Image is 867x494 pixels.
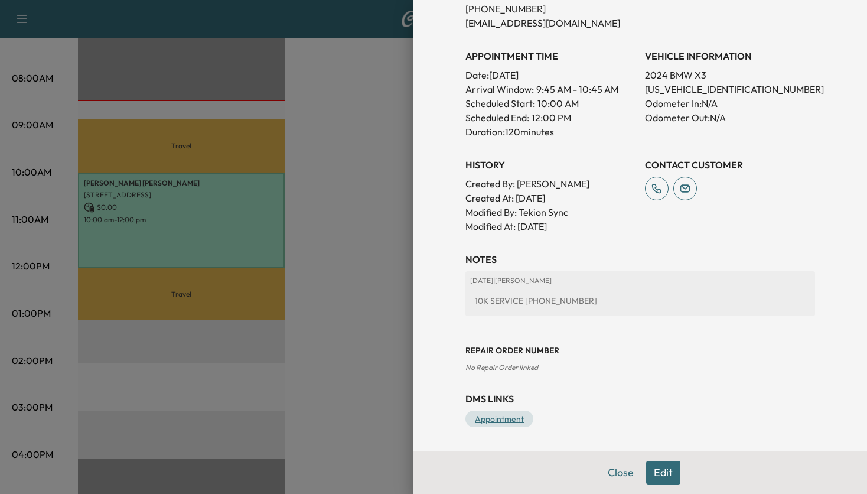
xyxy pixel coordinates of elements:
h3: CONTACT CUSTOMER [645,158,815,172]
p: [DATE] | [PERSON_NAME] [470,276,810,285]
p: Odometer Out: N/A [645,110,815,125]
h3: History [465,158,635,172]
h3: NOTES [465,252,815,266]
p: Modified At : [DATE] [465,219,635,233]
p: Modified By : Tekion Sync [465,205,635,219]
p: Duration: 120 minutes [465,125,635,139]
h3: APPOINTMENT TIME [465,49,635,63]
button: Edit [646,461,680,485]
span: 9:45 AM - 10:45 AM [536,82,618,96]
p: Date: [DATE] [465,68,635,82]
p: [EMAIL_ADDRESS][DOMAIN_NAME] [465,16,635,30]
span: No Repair Order linked [465,363,538,372]
p: [PHONE_NUMBER] [465,2,635,16]
a: Appointment [465,411,533,427]
p: Scheduled Start: [465,96,535,110]
p: 12:00 PM [532,110,571,125]
div: 10K SERVICE [PHONE_NUMBER] [470,290,810,311]
p: 10:00 AM [537,96,579,110]
p: Odometer In: N/A [645,96,815,110]
p: 2024 BMW X3 [645,68,815,82]
p: [US_VEHICLE_IDENTIFICATION_NUMBER] [645,82,815,96]
h3: Repair Order number [465,344,815,356]
p: Scheduled End: [465,110,529,125]
h3: DMS Links [465,392,815,406]
button: Close [600,461,641,485]
p: Created At : [DATE] [465,191,635,205]
h3: VEHICLE INFORMATION [645,49,815,63]
p: Created By : [PERSON_NAME] [465,177,635,191]
p: Arrival Window: [465,82,635,96]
